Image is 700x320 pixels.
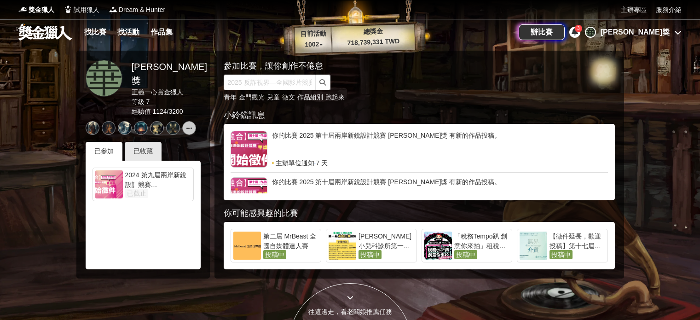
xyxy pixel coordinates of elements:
div: 往這邊走，看老闆娘推薦任務 [289,307,412,317]
div: 第二屆 MrBeast 全國自媒體達人賽 [263,232,319,250]
a: 找比賽 [81,26,110,39]
span: 經驗值 [132,108,151,115]
div: 你的比賽 2025 第十屆兩岸新銳設計競賽 [PERSON_NAME]獎 有新的作品投稿。 [272,131,608,158]
a: LogoDream & Hunter [109,5,165,15]
a: 華 [86,60,122,97]
a: 你的比賽 2025 第十屆兩岸新銳設計競賽 [PERSON_NAME]獎 有新的作品投稿。主辦單位通知·14 天 [231,177,608,214]
span: 1124 / 3200 [152,108,183,115]
a: 2024 第九屆兩岸新銳設計競賽 [PERSON_NAME]獎已截止 [93,168,194,201]
span: 投稿中 [454,250,477,259]
div: [PERSON_NAME]獎 [601,27,670,38]
div: 【徵件延長，歡迎投稿】第十七屆新竹市金玻獎玻璃藝術暨設計應用創作比賽 [550,232,605,250]
div: 2024 第九屆兩岸新銳設計競賽 [PERSON_NAME]獎 [125,170,191,189]
div: 你的比賽 2025 第十屆兩岸新銳設計競賽 [PERSON_NAME]獎 有新的作品投稿。 [272,177,608,205]
a: 跑起來 [325,93,345,101]
div: 「稅務Tempo趴 創意你來拍」租稅短影音創作競賽 [454,232,510,250]
span: 已截止 [125,189,148,198]
p: 目前活動 [295,29,332,40]
a: 作品組別 [297,93,323,101]
div: [PERSON_NAME]小兒科診所第一屆著色比賽 [359,232,414,250]
img: Logo [64,5,73,14]
a: 第二屆 MrBeast 全國自媒體達人賽投稿中 [231,229,322,262]
div: 你可能感興趣的比賽 [224,207,615,220]
div: 小鈴鐺訊息 [224,109,615,122]
a: 你的比賽 2025 第十屆兩岸新銳設計競賽 [PERSON_NAME]獎 有新的作品投稿。主辦單位通知·7 天 [231,131,608,168]
span: 投稿中 [359,250,382,259]
a: 金門觀光 [239,93,265,101]
a: [PERSON_NAME]小兒科診所第一屆著色比賽投稿中 [326,229,417,262]
span: 等級 [132,98,145,105]
p: 718,739,331 TWD [332,36,415,48]
a: 作品集 [147,26,176,39]
div: 正義一心賞金獵人 [132,87,207,97]
span: 投稿中 [550,250,573,259]
div: 已參加 [86,142,122,161]
p: 總獎金 [331,25,415,38]
span: 獎金獵人 [29,5,54,15]
a: 找活動 [114,26,143,39]
p: 1002 ▴ [295,39,332,50]
img: Logo [109,5,118,14]
a: 青年 [224,93,237,101]
span: 主辦單位通知 [276,158,314,168]
div: 華 [585,27,596,38]
a: 徵文 [282,93,295,101]
img: Logo [18,5,28,14]
span: 3 [577,26,580,31]
span: Dream & Hunter [119,5,165,15]
input: 2025 反詐視界—全國影片競賽 [224,75,316,90]
span: 試用獵人 [74,5,99,15]
span: · [314,158,316,168]
a: 兒童 [267,93,280,101]
div: 已收藏 [125,142,162,161]
a: 服務介紹 [656,5,682,15]
a: Logo獎金獵人 [18,5,54,15]
span: 投稿中 [263,250,286,259]
a: 主辦專區 [621,5,647,15]
a: 辦比賽 [519,24,565,40]
a: 【徵件延長，歡迎投稿】第十七屆新竹市金玻獎玻璃藝術暨設計應用創作比賽投稿中 [517,229,608,262]
span: 7 [146,98,150,105]
div: 參加比賽，讓你創作不倦怠 [224,60,583,72]
a: Logo試用獵人 [64,5,99,15]
div: [PERSON_NAME]獎 [132,60,207,87]
a: 「稅務Tempo趴 創意你來拍」租稅短影音創作競賽投稿中 [422,229,513,262]
span: 7 天 [316,158,328,168]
